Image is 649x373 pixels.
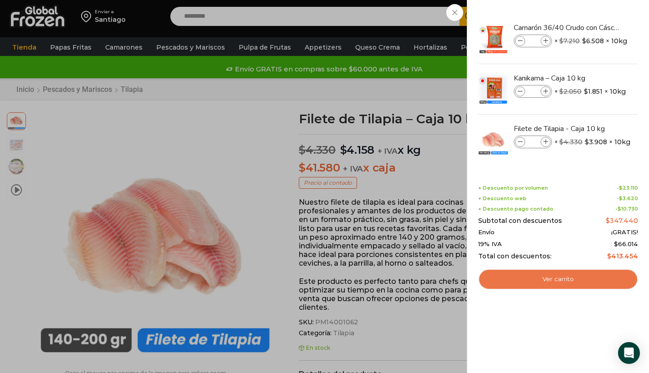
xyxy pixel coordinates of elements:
[559,37,563,45] span: $
[619,185,623,191] span: $
[619,195,623,202] span: $
[617,185,638,191] span: -
[526,36,540,46] input: Product quantity
[478,252,552,260] span: Total con descuentos:
[478,196,526,202] span: + Descuento web
[559,138,563,146] span: $
[618,206,638,212] bdi: 10.730
[514,23,622,33] a: Camarón 36/40 Crudo con Cáscara - Silver - Caja 10 kg
[606,217,610,225] span: $
[478,269,638,290] a: Ver carrito
[554,136,630,148] span: × × 10kg
[514,124,622,134] a: Filete de Tilapia - Caja 10 kg
[619,195,638,202] bdi: 3.620
[559,87,563,96] span: $
[478,217,562,225] span: Subtotal con descuentos
[559,138,583,146] bdi: 4.330
[611,229,638,236] span: ¡GRATIS!
[526,137,540,147] input: Product quantity
[614,240,618,247] span: $
[607,252,611,260] span: $
[618,342,640,364] div: Open Intercom Messenger
[617,196,638,202] span: -
[554,85,626,98] span: × × 10kg
[619,185,638,191] bdi: 23.110
[584,87,603,96] bdi: 1.851
[478,185,548,191] span: + Descuento por volumen
[582,36,586,45] span: $
[606,217,638,225] bdi: 347.440
[614,240,638,247] span: 66.014
[559,37,580,45] bdi: 7.210
[585,137,607,146] bdi: 3.908
[478,206,553,212] span: + Descuento pago contado
[584,87,588,96] span: $
[607,252,638,260] bdi: 413.454
[514,73,622,83] a: Kanikama – Caja 10 kg
[618,206,621,212] span: $
[585,137,589,146] span: $
[526,86,540,96] input: Product quantity
[582,36,604,45] bdi: 6.508
[559,87,582,96] bdi: 2.050
[478,241,502,248] span: 19% IVA
[478,229,495,236] span: Envío
[554,35,627,47] span: × × 10kg
[615,206,638,212] span: -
